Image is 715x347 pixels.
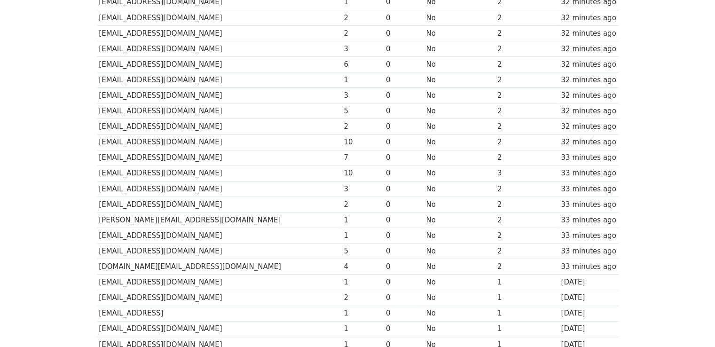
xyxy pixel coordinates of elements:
td: 32 minutes ago [559,88,619,103]
td: [DATE] [559,275,619,290]
td: No [424,228,495,244]
td: No [424,41,495,56]
td: 33 minutes ago [559,244,619,259]
td: 0 [384,181,424,197]
td: 1 [495,275,559,290]
td: 2 [495,228,559,244]
td: [DATE] [559,321,619,337]
td: No [424,181,495,197]
td: No [424,197,495,212]
td: 5 [342,103,384,119]
td: 0 [384,134,424,150]
td: 2 [342,119,384,134]
td: 2 [495,197,559,212]
td: 0 [384,244,424,259]
td: [EMAIL_ADDRESS][DOMAIN_NAME] [97,10,342,25]
td: 2 [495,10,559,25]
td: 32 minutes ago [559,25,619,41]
td: 0 [384,57,424,72]
td: 2 [495,103,559,119]
td: 2 [495,259,559,275]
td: No [424,72,495,88]
td: 33 minutes ago [559,259,619,275]
td: No [424,57,495,72]
td: No [424,166,495,181]
td: 5 [342,244,384,259]
td: 2 [495,41,559,56]
td: No [424,275,495,290]
td: 0 [384,88,424,103]
td: 0 [384,306,424,321]
td: [EMAIL_ADDRESS][DOMAIN_NAME] [97,181,342,197]
td: 0 [384,228,424,244]
td: [EMAIL_ADDRESS][DOMAIN_NAME] [97,321,342,337]
td: [EMAIL_ADDRESS][DOMAIN_NAME] [97,57,342,72]
td: 0 [384,259,424,275]
td: 33 minutes ago [559,228,619,244]
td: 7 [342,150,384,166]
td: 1 [342,228,384,244]
td: [DATE] [559,290,619,306]
td: 0 [384,103,424,119]
td: [EMAIL_ADDRESS][DOMAIN_NAME] [97,72,342,88]
td: 2 [495,119,559,134]
td: 0 [384,321,424,337]
td: 2 [495,244,559,259]
td: No [424,212,495,228]
td: 1 [342,72,384,88]
td: [EMAIL_ADDRESS][DOMAIN_NAME] [97,119,342,134]
td: No [424,10,495,25]
td: 33 minutes ago [559,181,619,197]
td: 2 [495,181,559,197]
td: 0 [384,41,424,56]
td: No [424,103,495,119]
td: No [424,244,495,259]
td: 32 minutes ago [559,10,619,25]
iframe: Chat Widget [668,302,715,347]
td: 2 [495,57,559,72]
td: 3 [342,181,384,197]
td: [EMAIL_ADDRESS][DOMAIN_NAME] [97,41,342,56]
td: 0 [384,25,424,41]
td: No [424,88,495,103]
td: [EMAIL_ADDRESS][DOMAIN_NAME] [97,244,342,259]
td: 1 [342,306,384,321]
td: 0 [384,166,424,181]
td: 0 [384,290,424,306]
td: No [424,321,495,337]
td: 10 [342,134,384,150]
td: [EMAIL_ADDRESS][DOMAIN_NAME] [97,134,342,150]
td: [EMAIL_ADDRESS][DOMAIN_NAME] [97,103,342,119]
td: 33 minutes ago [559,166,619,181]
td: 0 [384,10,424,25]
td: 32 minutes ago [559,119,619,134]
td: No [424,150,495,166]
td: 1 [342,212,384,228]
td: No [424,306,495,321]
td: 1 [495,306,559,321]
td: [DOMAIN_NAME][EMAIL_ADDRESS][DOMAIN_NAME] [97,259,342,275]
td: [EMAIL_ADDRESS] [97,306,342,321]
td: 32 minutes ago [559,72,619,88]
td: [EMAIL_ADDRESS][DOMAIN_NAME] [97,197,342,212]
td: 2 [495,150,559,166]
td: [EMAIL_ADDRESS][DOMAIN_NAME] [97,275,342,290]
td: 0 [384,212,424,228]
td: [PERSON_NAME][EMAIL_ADDRESS][DOMAIN_NAME] [97,212,342,228]
td: 1 [342,321,384,337]
td: 32 minutes ago [559,41,619,56]
td: 2 [495,134,559,150]
td: [EMAIL_ADDRESS][DOMAIN_NAME] [97,228,342,244]
td: 0 [384,150,424,166]
td: 3 [342,41,384,56]
td: 4 [342,259,384,275]
td: 10 [342,166,384,181]
td: 1 [495,290,559,306]
td: No [424,134,495,150]
td: [DATE] [559,306,619,321]
td: 33 minutes ago [559,150,619,166]
td: 6 [342,57,384,72]
td: [EMAIL_ADDRESS][DOMAIN_NAME] [97,25,342,41]
td: 33 minutes ago [559,212,619,228]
